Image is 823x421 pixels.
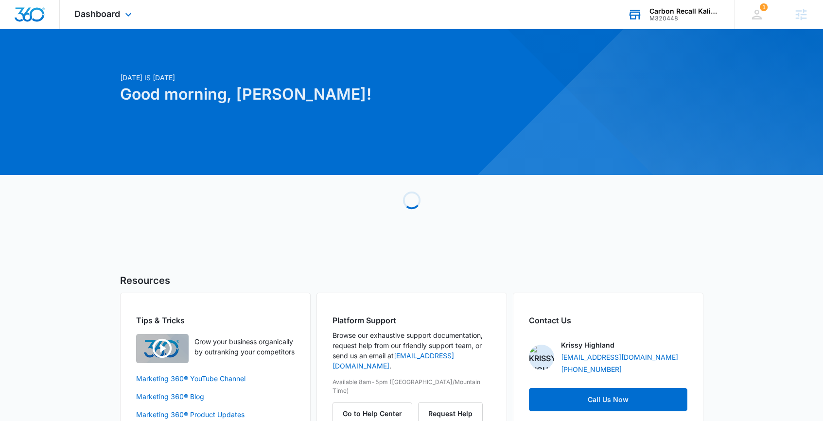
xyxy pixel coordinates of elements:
[333,315,491,326] h2: Platform Support
[333,330,491,371] p: Browse our exhaustive support documentation, request help from our friendly support team, or send...
[136,409,295,420] a: Marketing 360® Product Updates
[136,373,295,384] a: Marketing 360® YouTube Channel
[120,72,505,83] p: [DATE] is [DATE]
[136,334,189,363] img: Quick Overview Video
[120,273,703,288] h5: Resources
[136,391,295,402] a: Marketing 360® Blog
[529,345,554,370] img: Krissy Highland
[333,378,491,395] p: Available 8am-5pm ([GEOGRAPHIC_DATA]/Mountain Time)
[74,9,120,19] span: Dashboard
[561,364,622,374] a: [PHONE_NUMBER]
[649,7,720,15] div: account name
[561,340,614,350] p: Krissy Highland
[529,315,687,326] h2: Contact Us
[120,83,505,106] h1: Good morning, [PERSON_NAME]!
[760,3,768,11] div: notifications count
[561,352,678,362] a: [EMAIL_ADDRESS][DOMAIN_NAME]
[333,409,418,418] a: Go to Help Center
[136,315,295,326] h2: Tips & Tricks
[418,409,483,418] a: Request Help
[529,388,687,411] a: Call Us Now
[760,3,768,11] span: 1
[194,336,295,357] p: Grow your business organically by outranking your competitors
[649,15,720,22] div: account id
